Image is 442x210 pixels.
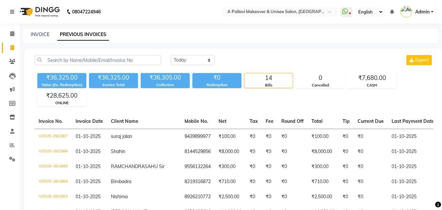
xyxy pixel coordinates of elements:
[215,144,246,159] td: ₹8,000.00
[343,118,350,124] span: Tip
[76,148,100,154] span: 01-10-2025
[277,159,308,174] td: ₹0
[141,73,190,82] div: ₹36,305.00
[281,118,304,124] span: Round Off
[215,189,246,204] td: ₹2,500.00
[39,118,63,124] span: Invoice No.
[308,189,339,204] td: ₹2,500.00
[111,133,132,139] span: suraj jalan
[37,82,86,88] div: Value (Ex. Redemption)
[76,194,100,200] span: 01-10-2025
[31,31,49,37] a: INVOICE
[72,3,101,21] b: 08047224946
[354,129,388,144] td: ₹0
[246,174,262,189] td: ₹0
[311,118,323,124] span: Total
[181,159,215,174] td: 9556132264
[339,144,354,159] td: ₹0
[244,83,293,88] div: Bills
[89,73,138,82] div: ₹36,325.00
[358,118,384,124] span: Current Due
[35,159,72,174] td: V/2025-26/1865
[192,82,241,88] div: Redemption
[76,179,100,184] span: 01-10-2025
[76,133,100,139] span: 01-10-2025
[354,174,388,189] td: ₹0
[308,174,339,189] td: ₹710.00
[145,163,165,169] span: SAHU Sir
[388,174,438,189] td: 01-10-2025
[388,144,438,159] td: 01-10-2025
[38,91,86,100] div: ₹28,625.00
[388,159,438,174] td: 01-10-2025
[38,100,86,106] div: ONLINE
[111,118,138,124] span: Client Name
[277,174,308,189] td: ₹0
[354,189,388,204] td: ₹0
[246,159,262,174] td: ₹0
[348,73,396,83] div: ₹7,680.00
[308,159,339,174] td: ₹300.00
[354,144,388,159] td: ₹0
[308,129,339,144] td: ₹100.00
[35,189,72,204] td: V/2025-26/1863
[296,73,345,83] div: 0
[262,174,277,189] td: ₹0
[277,189,308,204] td: ₹0
[339,189,354,204] td: ₹0
[244,73,293,83] div: 14
[89,82,138,88] div: Invoice Total
[348,83,396,88] div: CASH
[388,189,438,204] td: 01-10-2025
[76,118,103,124] span: Invoice Date
[57,29,109,41] a: PREVIOUS INVOICES
[35,55,161,65] input: Search by Name/Mobile/Email/Invoice No
[392,118,434,124] span: Last Payment Date
[215,174,246,189] td: ₹710.00
[339,174,354,189] td: ₹0
[219,118,226,124] span: Net
[181,189,215,204] td: 8926210772
[111,194,128,200] span: Nishima
[17,3,62,21] img: logo
[141,82,190,88] div: Collection
[262,144,277,159] td: ₹0
[181,129,215,144] td: 9439899977
[111,163,145,169] span: RAMCHANDRA
[111,179,131,184] span: Bimbadra
[246,129,262,144] td: ₹0
[215,129,246,144] td: ₹100.00
[277,129,308,144] td: ₹0
[406,55,432,65] button: Export
[215,159,246,174] td: ₹300.00
[262,129,277,144] td: ₹0
[76,163,100,169] span: 01-10-2025
[111,148,125,154] span: Shahin
[246,189,262,204] td: ₹0
[35,144,72,159] td: V/2025-26/1866
[35,174,72,189] td: V/2025-26/1864
[339,159,354,174] td: ₹0
[181,144,215,159] td: 8144529856
[37,73,86,82] div: ₹36,325.00
[339,129,354,144] td: ₹0
[262,189,277,204] td: ₹0
[296,83,345,88] div: Cancelled
[246,144,262,159] td: ₹0
[250,118,258,124] span: Tax
[415,57,429,63] span: Export
[262,159,277,174] td: ₹0
[266,118,274,124] span: Fee
[192,73,241,82] div: ₹0
[308,144,339,159] td: ₹8,000.00
[354,159,388,174] td: ₹0
[400,6,412,17] img: Admin
[277,144,308,159] td: ₹0
[388,129,438,144] td: 01-10-2025
[185,118,208,124] span: Mobile No.
[181,174,215,189] td: 8219316872
[415,9,430,15] span: Admin
[35,129,72,144] td: V/2025-26/1867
